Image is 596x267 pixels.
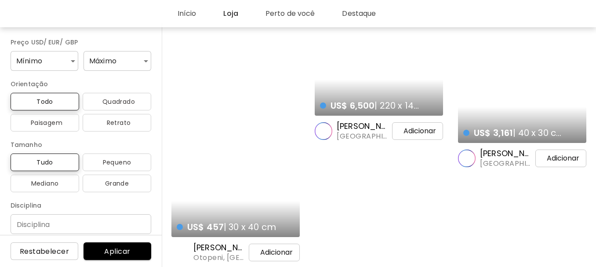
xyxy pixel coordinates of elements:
[83,114,151,132] button: iconRetrato
[83,175,151,192] button: Grande
[171,242,300,263] a: [PERSON_NAME]Otopeni, [GEOGRAPHIC_DATA]cart-iconAdicionar
[11,200,151,211] h6: Disciplina
[245,247,256,258] img: cart-icon
[44,140,53,149] img: info
[525,150,586,167] button: cart-iconAdicionar
[337,132,380,141] span: [GEOGRAPHIC_DATA], [GEOGRAPHIC_DATA]
[18,96,72,107] span: Todo
[11,51,78,71] div: Mínimo
[389,126,399,136] img: cart-icon
[187,221,224,233] span: US$ 457
[320,100,422,111] h4: | 220 x 140 cm
[547,154,579,163] h5: Adicionar
[91,247,144,256] span: Aplicar
[11,154,79,171] button: Tudo
[331,99,374,112] span: US$ 6,500
[532,153,542,164] img: cart-icon
[11,114,79,132] button: iconPaisagem
[458,148,586,168] a: [PERSON_NAME][GEOGRAPHIC_DATA], [GEOGRAPHIC_DATA]cart-iconAdicionar
[342,8,395,19] a: Destaque
[463,127,565,139] h4: | 40 x 30 cm
[458,39,586,143] a: US$ 3,161| 40 x 30 cmfavoriteshttps://cdn.kaleido.art/CDN/Artwork/175584/Primary/medium.webp?upda...
[315,39,443,116] a: US$ 6,500| 220 x 140 cmfavoriteshttps://cdn.kaleido.art/CDN/Artwork/168349/Primary/medium.webp?up...
[480,148,523,159] h6: [PERSON_NAME]
[193,253,236,263] span: Otopeni, [GEOGRAPHIC_DATA]
[177,221,278,233] h4: | 30 x 40 cm
[357,10,391,17] h6: Destaque
[90,96,144,107] span: Quadrado
[224,8,257,19] a: Loja
[508,8,519,19] img: cart
[266,8,334,19] a: Perto de você
[279,217,295,234] button: favorites
[337,121,380,132] h6: [PERSON_NAME]
[95,98,102,105] img: icon
[18,157,72,168] span: Tudo
[193,10,211,17] h6: Início
[90,157,144,168] span: Pequeno
[11,37,151,48] h6: Preço USD/ EUR/ GBP
[315,121,443,141] a: [PERSON_NAME][GEOGRAPHIC_DATA], [GEOGRAPHIC_DATA]cart-iconAdicionar
[18,117,72,128] span: Paisagem
[11,79,151,89] h6: Orientação
[260,248,293,257] h5: Adicionar
[90,117,144,128] span: Retrato
[18,247,71,256] span: Restabelecer
[178,8,215,19] a: Início
[18,178,72,189] span: Mediano
[480,159,523,168] span: [GEOGRAPHIC_DATA], [GEOGRAPHIC_DATA]
[84,51,151,71] div: Máximo
[193,242,236,253] h6: [PERSON_NAME]
[100,119,107,126] img: icon
[565,123,582,140] button: favorites
[238,244,300,261] button: cart-iconAdicionar
[11,175,79,192] button: Mediano
[83,93,151,110] button: iconQuadrado
[382,122,443,140] button: cart-iconAdicionar
[83,154,151,171] button: Pequeno
[549,6,563,21] button: bellIcon
[474,127,513,139] span: US$ 3,161
[529,8,540,19] img: chatIcon
[171,39,300,237] a: US$ 457| 30 x 40 cmfavoriteshttps://cdn.kaleido.art/CDN/Artwork/172053/Primary/medium.webp?update...
[11,242,78,260] button: Restabelecer
[90,178,144,189] span: Grande
[11,93,79,110] button: Todo
[403,127,436,135] h5: Adicionar
[422,95,439,113] button: favorites
[11,139,151,150] h6: Tamanho
[84,242,151,260] button: Aplicar
[551,8,561,19] img: bellIcon
[239,10,253,17] h6: Loja
[23,119,31,126] img: icon
[281,10,331,17] h6: Perto de você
